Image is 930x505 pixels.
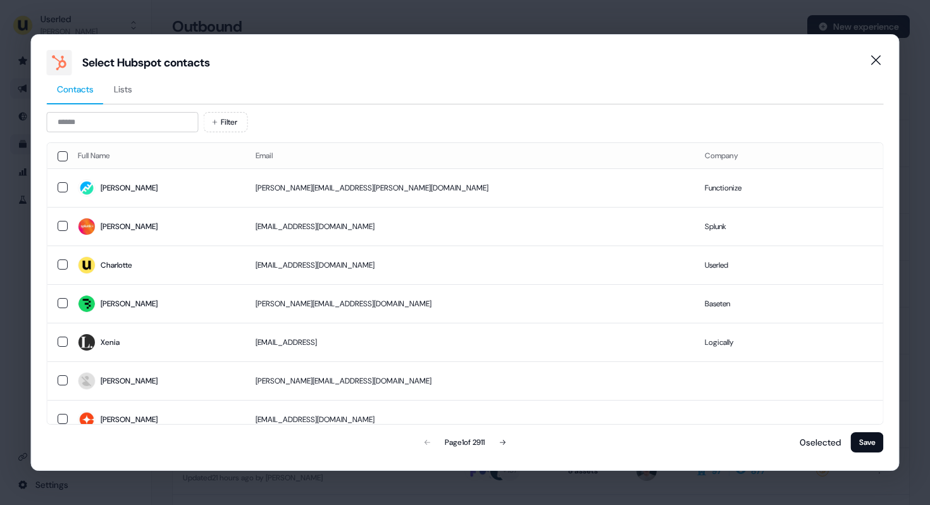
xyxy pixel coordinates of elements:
p: 0 selected [795,436,841,449]
div: [PERSON_NAME] [101,182,158,194]
th: Full Name [68,143,245,168]
td: [EMAIL_ADDRESS][DOMAIN_NAME] [245,400,694,439]
td: [EMAIL_ADDRESS] [245,323,694,361]
td: [EMAIL_ADDRESS][DOMAIN_NAME] [245,207,694,246]
div: Select Hubspot contacts [82,55,210,70]
td: [PERSON_NAME][EMAIL_ADDRESS][DOMAIN_NAME] [245,361,694,400]
div: Xenia [101,336,120,349]
th: Email [245,143,694,168]
div: Page 1 of 2911 [445,436,485,449]
div: [PERSON_NAME] [101,297,158,310]
td: Functionize [694,168,883,207]
td: Userled [694,246,883,284]
td: [PERSON_NAME][EMAIL_ADDRESS][PERSON_NAME][DOMAIN_NAME] [245,168,694,207]
div: [PERSON_NAME] [101,220,158,233]
td: Baseten [694,284,883,323]
span: Contacts [57,83,94,96]
button: Save [851,432,884,452]
td: [PERSON_NAME][EMAIL_ADDRESS][DOMAIN_NAME] [245,284,694,323]
button: Close [864,47,889,73]
div: Charlotte [101,259,132,271]
td: [EMAIL_ADDRESS][DOMAIN_NAME] [245,246,694,284]
th: Company [694,143,883,168]
button: Filter [204,112,248,132]
td: Logically [694,323,883,361]
span: Lists [114,83,132,96]
td: Splunk [694,207,883,246]
div: [PERSON_NAME] [101,413,158,426]
div: [PERSON_NAME] [101,375,158,387]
